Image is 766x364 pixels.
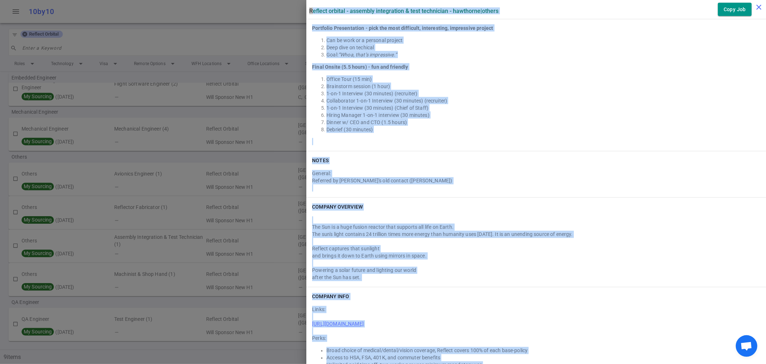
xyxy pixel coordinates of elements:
div: Referred by [PERSON_NAME]'s old contact ([PERSON_NAME]) [312,177,760,185]
div: General: [312,167,760,192]
li: Deep dive on techical [326,44,760,51]
button: Copy Job [718,3,752,16]
li: Can be work or a personal project [326,37,760,44]
div: after the Sun has set. [312,274,760,281]
li: Broad choice of medical/dental/vision coverage, Reflect covers 100% of each base-policy [326,347,760,354]
li: Office Tour (15 min) [326,76,760,83]
div: Open chat [736,335,757,357]
li: Debrief (30 minutes) [326,126,760,133]
li: 1-on-1 Interview (30 minutes) (Chief of Staff) [326,104,760,112]
div: Reflect captures that sunlight [312,245,760,252]
h6: COMPANY INFO [312,293,349,300]
li: 1-on-1 Interview (30 minutes) (recruiter) [326,90,760,97]
strong: Portfolio Presentation - pick the most difficult, interesting, impressive project [312,25,493,31]
div: The sun's light contains 24 trillion times more energy than humanity uses [DATE]. It is an unendi... [312,231,760,238]
li: Dinner w/ CEO and CTO (1.5 hours) [326,119,760,126]
a: [URL][DOMAIN_NAME] [312,321,364,327]
h6: NOTES [312,157,329,164]
div: The Sun is a huge fusion reactor that supports all life on Earth. [312,224,760,231]
li: Hiring Manager 1-on-1 interview (30 minutes) [326,112,760,119]
li: Collaborator 1-on-1 Interview (30 minutes) (recruiter) [326,97,760,104]
h6: COMPANY OVERVIEW [312,204,363,211]
div: Powering a solar future and lighting our world [312,267,760,274]
li: Brainstorm session (1 hour) [326,83,760,90]
li: Access to HSA, FSA, 401K, and commuter benefits [326,354,760,361]
label: Reflect Orbital - Assembly Integration & Test Technician - Hawthorne | Others [309,8,498,14]
strong: Final Onsite (5.5 hours) - fun and friendly [312,64,408,70]
i: close [755,3,763,12]
li: Goal: [326,51,760,58]
div: and brings it down to Earth using mirrors in space. [312,252,760,260]
em: “Whoa, that’s impressive.” [338,52,397,58]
